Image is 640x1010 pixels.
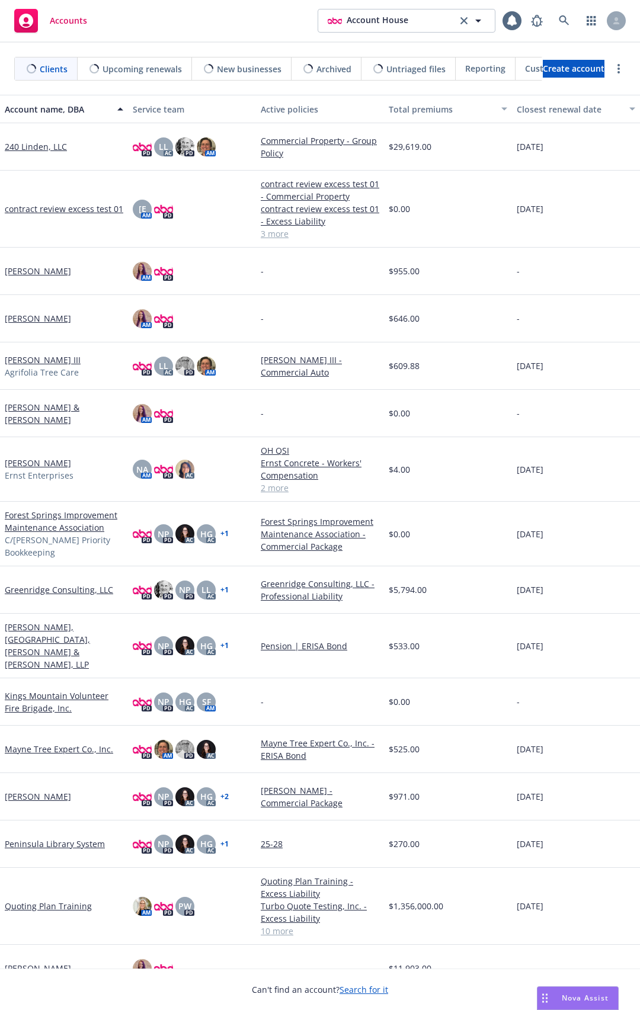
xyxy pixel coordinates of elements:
[389,463,410,476] span: $4.00
[256,95,384,123] button: Active policies
[261,925,379,937] a: 10 more
[261,482,379,494] a: 2 more
[220,793,229,800] a: + 2
[5,366,79,379] span: Agrifolia Tree Care
[158,640,169,652] span: NP
[517,900,543,912] span: [DATE]
[389,695,410,708] span: $0.00
[217,63,281,75] span: New businesses
[465,62,505,75] span: Reporting
[517,360,543,372] span: [DATE]
[133,897,152,916] img: photo
[543,60,604,78] a: Create account
[175,460,194,479] img: photo
[133,835,152,854] img: photo
[158,790,169,803] span: NP
[154,581,173,599] img: photo
[128,95,256,123] button: Service team
[5,354,81,366] a: [PERSON_NAME] III
[517,140,543,153] span: [DATE]
[261,900,379,925] a: Turbo Quote Testing, Inc. - Excess Liability
[517,790,543,803] span: [DATE]
[261,737,379,762] a: Mayne Tree Expert Co., Inc. - ERISA Bond
[328,14,342,28] img: photo
[202,695,211,708] span: SF
[537,987,552,1009] div: Drag to move
[5,140,67,153] a: 240 Linden, LLC
[5,401,123,426] a: [PERSON_NAME] & [PERSON_NAME]
[220,841,229,848] a: + 1
[552,9,576,33] a: Search
[133,262,152,281] img: photo
[347,14,408,28] span: Account House
[50,16,87,25] span: Accounts
[159,360,168,372] span: LL
[133,524,152,543] img: photo
[133,959,152,978] img: photo
[318,9,495,33] button: photoAccount Houseclear selection
[154,404,173,423] img: photo
[5,312,71,325] a: [PERSON_NAME]
[158,838,169,850] span: NP
[517,312,520,325] span: -
[133,404,152,423] img: photo
[175,137,194,156] img: photo
[5,838,105,850] a: Peninsula Library System
[261,103,379,116] div: Active policies
[261,407,264,419] span: -
[340,984,388,995] a: Search for it
[5,900,92,912] a: Quoting Plan Training
[197,740,216,759] img: photo
[389,838,420,850] span: $270.00
[261,640,379,652] a: Pension | ERISA Bond
[200,790,213,803] span: HG
[537,986,619,1010] button: Nova Assist
[261,962,264,974] span: -
[220,586,229,594] a: + 1
[159,140,168,153] span: LL
[261,578,379,602] a: Greenridge Consulting, LLC - Professional Liability
[200,838,213,850] span: HG
[517,962,520,974] span: -
[389,528,410,540] span: $0.00
[5,103,110,116] div: Account name, DBA
[5,534,123,559] span: C/[PERSON_NAME] Priority Bookkeeping
[175,524,194,543] img: photo
[525,9,549,33] a: Report a Bug
[261,515,379,553] a: Forest Springs Improvement Maintenance Association - Commercial Package
[5,621,123,671] a: [PERSON_NAME], [GEOGRAPHIC_DATA], [PERSON_NAME] & [PERSON_NAME], LLP
[5,743,113,755] a: Mayne Tree Expert Co., Inc.
[517,640,543,652] span: [DATE]
[175,835,194,854] img: photo
[517,838,543,850] span: [DATE]
[133,692,152,711] img: photo
[512,95,640,123] button: Closest renewal date
[389,743,420,755] span: $525.00
[201,583,211,596] span: LL
[133,103,251,116] div: Service team
[154,959,173,978] img: photo
[178,900,191,912] span: PW
[200,528,213,540] span: HG
[179,583,191,596] span: NP
[580,9,603,33] a: Switch app
[261,134,379,159] a: Commercial Property - Group Policy
[261,875,379,900] a: Quoting Plan Training - Excess Liability
[384,95,512,123] button: Total premiums
[197,357,216,376] img: photo
[5,265,71,277] a: [PERSON_NAME]
[133,740,152,759] img: photo
[389,312,420,325] span: $646.00
[389,140,431,153] span: $29,619.00
[517,583,543,596] span: [DATE]
[154,200,173,219] img: photo
[389,265,420,277] span: $955.00
[389,900,443,912] span: $1,356,000.00
[517,407,520,419] span: -
[175,636,194,655] img: photo
[133,137,152,156] img: photo
[517,103,622,116] div: Closest renewal date
[5,457,71,469] a: [PERSON_NAME]
[158,528,169,540] span: NP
